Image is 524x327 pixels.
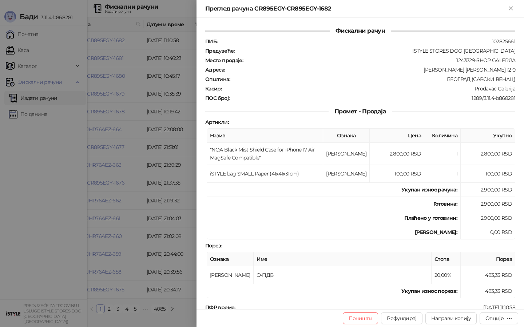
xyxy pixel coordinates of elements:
[461,197,515,211] td: 2.900,00 RSD
[205,119,229,125] strong: Артикли :
[370,129,424,143] th: Цена
[222,85,516,92] div: Prodavac Galerija
[431,315,471,322] span: Направи копију
[205,85,222,92] strong: Касир :
[461,129,515,143] th: Укупно
[370,143,424,165] td: 2.800,00 RSD
[207,266,254,284] td: [PERSON_NAME]
[207,143,323,165] td: "NOA Black Mist Shield Case for iPhone 17 Air MagSafe Compatible"
[507,4,515,13] button: Close
[244,57,516,64] div: 1243729-SHOP GALERIJA
[461,165,515,183] td: 100,00 RSD
[329,108,392,115] span: Промет - Продаја
[461,143,515,165] td: 2.800,00 RSD
[401,186,457,193] strong: Укупан износ рачуна :
[205,76,230,82] strong: Општина :
[432,252,461,266] th: Стопа
[205,38,217,45] strong: ПИБ :
[236,304,516,311] div: [DATE] 11:10:58
[461,284,515,298] td: 483,33 RSD
[231,76,516,82] div: БЕОГРАД (САВСКИ ВЕНАЦ)
[461,183,515,197] td: 2.900,00 RSD
[226,66,516,73] div: [PERSON_NAME] [PERSON_NAME] 12 0
[205,95,229,101] strong: ПОС број :
[207,252,254,266] th: Ознака
[424,143,461,165] td: 1
[425,312,477,324] button: Направи копију
[424,129,461,143] th: Количина
[205,4,507,13] div: Преглед рачуна CR895EGY-CR895EGY-1682
[330,27,391,34] span: Фискални рачун
[235,48,516,54] div: ISTYLE STORES DOO [GEOGRAPHIC_DATA]
[323,129,370,143] th: Ознака
[205,57,243,64] strong: Место продаје :
[254,266,432,284] td: О-ПДВ
[230,95,516,101] div: 1289/3.11.4-b868281
[485,315,504,322] div: Опције
[323,165,370,183] td: [PERSON_NAME]
[218,38,516,45] div: 102825661
[205,48,235,54] strong: Предузеће :
[254,252,432,266] th: Име
[432,266,461,284] td: 20,00%
[205,242,222,249] strong: Порез :
[461,266,515,284] td: 483,33 RSD
[404,215,457,221] strong: Плаћено у готовини:
[461,252,515,266] th: Порез
[343,312,378,324] button: Поништи
[207,129,323,143] th: Назив
[461,211,515,225] td: 2.900,00 RSD
[401,288,457,294] strong: Укупан износ пореза:
[480,312,518,324] button: Опције
[424,165,461,183] td: 1
[323,143,370,165] td: [PERSON_NAME]
[381,312,422,324] button: Рефундирај
[461,225,515,239] td: 0,00 RSD
[415,229,457,235] strong: [PERSON_NAME]:
[433,201,457,207] strong: Готовина :
[205,304,235,311] strong: ПФР време :
[207,165,323,183] td: iSTYLE bag SMALL Paper (41x41x31cm)
[205,66,225,73] strong: Адреса :
[370,165,424,183] td: 100,00 RSD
